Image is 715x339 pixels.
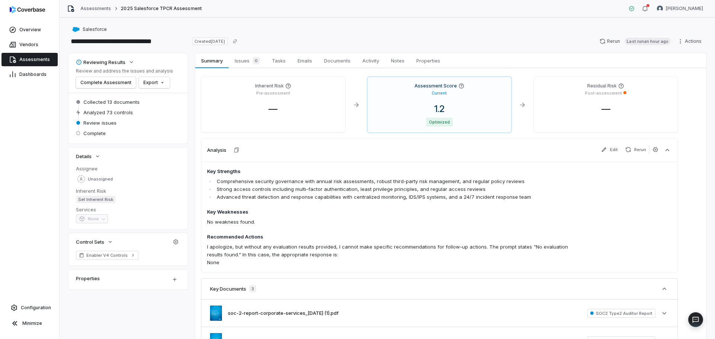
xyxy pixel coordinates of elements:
p: Pre-assessment [256,90,290,96]
span: Optimized [426,118,453,127]
p: Post-assessment [585,90,622,96]
span: Review issues [83,119,117,126]
button: https://salesforce.com/Salesforce [70,23,109,36]
button: soc-2-report-corporate-services_[DATE] (1).pdf [228,310,339,317]
span: SOC2 Type2 Auditor Report [587,309,655,318]
span: [PERSON_NAME] [666,6,703,12]
span: Notes [388,56,407,65]
span: — [595,103,616,114]
h4: Recommended Actions [207,233,579,241]
span: 0 [252,57,260,64]
span: 1.2 [428,103,451,114]
img: logo-D7KZi-bG.svg [10,6,45,13]
button: RerunLast runan hour ago [595,36,675,47]
span: Tasks [269,56,289,65]
h4: Inherent Risk [255,83,284,89]
p: I apologize, but without any evaluation results provided, I cannot make specific recommendations ... [207,243,579,259]
span: Assessments [19,57,50,63]
button: Complete Assessment [76,77,136,88]
span: Complete [83,130,106,137]
h4: Key Strengths [207,168,579,175]
span: Minimize [22,320,42,326]
button: Details [74,150,103,163]
span: Dashboards [19,71,47,77]
span: Emails [295,56,315,65]
span: Details [76,153,92,160]
li: Advanced threat detection and response capabilities with centralized monitoring, IDS/IPS systems,... [215,193,579,201]
button: Actions [675,36,706,47]
a: Enabler V4 Controls [76,251,139,260]
span: Properties [413,56,443,65]
a: Assessments [80,6,111,12]
p: None [207,259,579,266]
span: Enabler V4 Controls [86,252,128,258]
div: Reviewing Results [76,59,125,65]
button: Copy link [228,35,242,48]
button: Edit [598,145,621,154]
h3: Analysis [207,147,226,153]
p: Review and address the issues and analysis [76,68,173,74]
a: Assessments [1,53,58,66]
span: 3 [249,285,256,292]
span: Created [DATE] [192,38,227,45]
button: Control Sets [74,235,115,249]
span: Unassigned [88,176,113,182]
span: — [263,103,283,114]
li: Comprehensive security governance with annual risk assessments, robust third-party risk managemen... [215,178,579,185]
span: 2025 Salesforce TPCR Assessment [121,6,201,12]
img: ddf0f6f2006c4f64a29f0a6e93244613.jpg [210,306,222,321]
h4: Assessment Score [414,83,457,89]
button: Reviewing Results [74,55,137,69]
span: Last run an hour ago [625,38,671,45]
span: Configuration [21,305,51,311]
button: Rerun [622,145,649,154]
span: Control Sets [76,239,104,245]
a: Dashboards [1,68,58,81]
a: Vendors [1,38,58,51]
span: Salesforce [83,26,107,32]
span: Summary [198,56,225,65]
span: Documents [321,56,353,65]
span: Activity [359,56,382,65]
a: Configuration [3,301,56,314]
h4: Residual Risk [587,83,617,89]
p: Current [432,90,447,96]
img: Melanie Lorent avatar [657,6,663,12]
dt: Inherent Risk [76,188,180,194]
a: Overview [1,23,58,36]
span: Collected 13 documents [83,99,140,105]
dt: Assignee [76,165,180,172]
span: Overview [19,27,41,33]
p: No weakness found. [207,218,579,226]
li: Strong access controls including multi-factor authentication, least privilege principles, and reg... [215,185,579,193]
span: Issues [232,55,263,66]
span: Vendors [19,42,38,48]
span: Analyzed 73 controls [83,109,133,116]
button: Export [139,77,170,88]
h3: Key Documents [210,285,246,292]
button: Melanie Lorent avatar[PERSON_NAME] [652,3,708,14]
span: Set Inherent Risk [76,196,115,203]
dt: Services [76,206,180,213]
button: Minimize [3,316,56,331]
h4: Key Weaknesses [207,208,579,216]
